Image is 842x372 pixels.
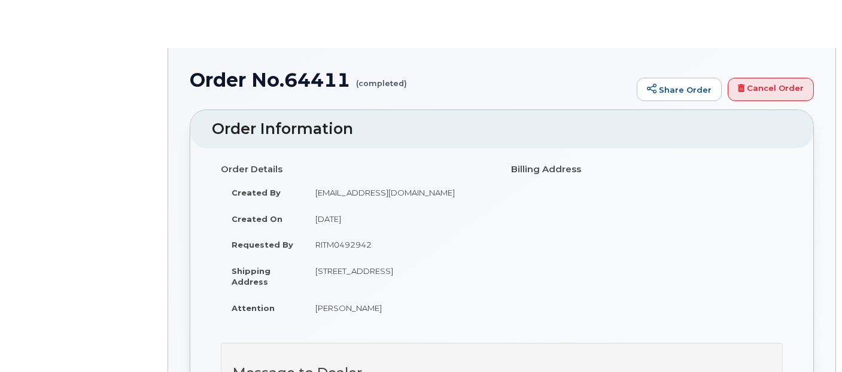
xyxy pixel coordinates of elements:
[305,295,493,321] td: [PERSON_NAME]
[212,121,792,138] h2: Order Information
[305,206,493,232] td: [DATE]
[637,78,722,102] a: Share Order
[511,164,783,175] h4: Billing Address
[728,78,814,102] a: Cancel Order
[232,188,281,197] strong: Created By
[221,164,493,175] h4: Order Details
[232,266,270,287] strong: Shipping Address
[305,231,493,258] td: RITM0492942
[305,258,493,295] td: [STREET_ADDRESS]
[190,69,631,90] h1: Order No.64411
[305,179,493,206] td: [EMAIL_ADDRESS][DOMAIN_NAME]
[232,303,275,313] strong: Attention
[232,240,293,249] strong: Requested By
[356,69,407,88] small: (completed)
[232,214,282,224] strong: Created On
